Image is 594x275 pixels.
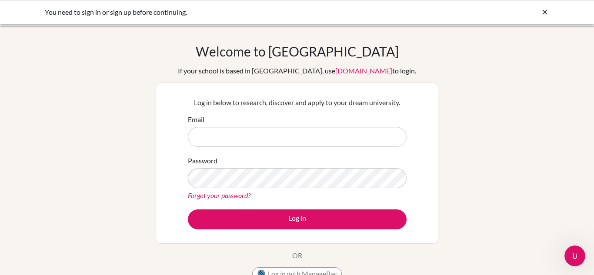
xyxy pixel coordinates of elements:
[188,114,204,125] label: Email
[292,250,302,261] p: OR
[196,43,399,59] h1: Welcome to [GEOGRAPHIC_DATA]
[188,209,407,229] button: Log in
[45,7,419,17] div: You need to sign in or sign up before continuing.
[178,66,416,76] div: If your school is based in [GEOGRAPHIC_DATA], use to login.
[335,66,392,75] a: [DOMAIN_NAME]
[188,156,217,166] label: Password
[188,191,250,199] a: Forgot your password?
[188,97,407,108] p: Log in below to research, discover and apply to your dream university.
[564,245,585,266] iframe: Intercom live chat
